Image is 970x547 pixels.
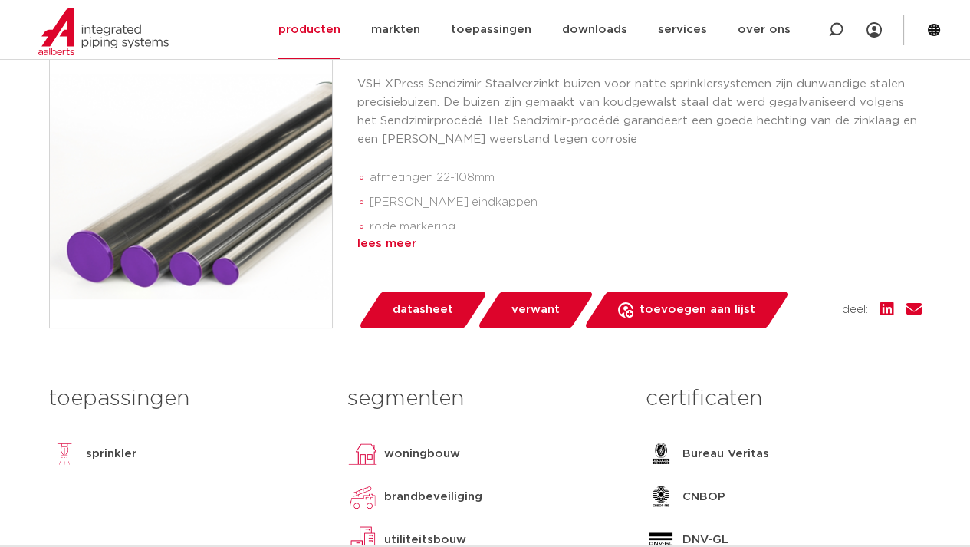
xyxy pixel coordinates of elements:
[646,482,676,512] img: CNBOP
[384,445,460,463] p: woningbouw
[357,235,922,253] div: lees meer
[640,298,755,322] span: toevoegen aan lijst
[86,445,136,463] p: sprinkler
[682,488,725,506] p: CNBOP
[370,215,922,239] li: rode markering
[49,439,80,470] img: sprinkler
[393,298,453,322] span: datasheet
[682,445,769,463] p: Bureau Veritas
[357,292,488,328] a: datasheet
[370,166,922,190] li: afmetingen 22-108mm
[357,75,922,149] p: VSH XPress Sendzimir Staalverzinkt buizen voor natte sprinklersystemen zijn dunwandige stalen pre...
[511,298,560,322] span: verwant
[347,384,623,414] h3: segmenten
[49,384,324,414] h3: toepassingen
[347,439,378,470] img: woningbouw
[646,384,921,414] h3: certificaten
[476,292,594,328] a: verwant
[842,301,868,319] span: deel:
[50,45,332,328] img: Product Image for VSH XPress Staalverzinkt Sendzimir verzinkte buis
[370,190,922,215] li: [PERSON_NAME] eindkappen
[384,488,482,506] p: brandbeveiliging
[347,482,378,512] img: brandbeveiliging
[646,439,676,470] img: Bureau Veritas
